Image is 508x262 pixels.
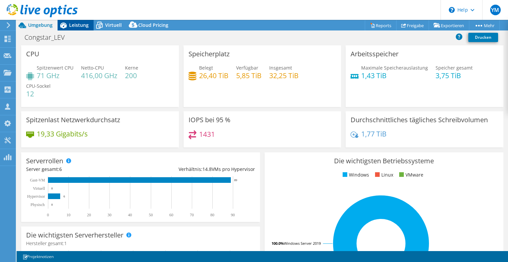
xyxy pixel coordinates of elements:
[236,72,262,79] h4: 5,85 TiB
[63,195,65,198] text: 6
[169,213,173,217] text: 60
[30,178,45,183] text: Gast-VM
[189,50,230,58] h3: Speicherplatz
[210,213,214,217] text: 80
[26,240,255,247] h4: Hersteller gesamt:
[51,187,53,190] text: 0
[47,213,49,217] text: 0
[105,22,122,28] span: Virtuell
[66,213,70,217] text: 10
[202,166,212,172] span: 14.8
[272,241,284,246] tspan: 100.0%
[107,213,111,217] text: 30
[234,179,237,182] text: 89
[125,72,138,79] h4: 200
[365,20,397,30] a: Reports
[149,213,153,217] text: 50
[199,131,215,138] h4: 1431
[351,50,399,58] h3: Arbeitsspeicher
[138,22,168,28] span: Cloud Pricing
[26,83,51,89] span: CPU-Sockel
[449,7,455,13] svg: \n
[21,34,75,41] h1: Congstar_LEV
[436,72,473,79] h4: 3,75 TiB
[361,65,428,71] span: Maximale Speicherauslastung
[33,186,45,191] text: Virtuell
[26,116,120,124] h3: Spitzenlast Netzwerkdurchsatz
[490,5,501,15] span: YM
[284,241,321,246] tspan: Windows Server 2019
[37,72,73,79] h4: 71 GHz
[269,65,292,71] span: Insgesamt
[436,65,473,71] span: Speicher gesamt
[26,157,63,165] h3: Serverrollen
[81,72,117,79] h4: 416,00 GHz
[141,166,255,173] div: Verhältnis: VMs pro Hypervisor
[361,72,428,79] h4: 1,43 TiB
[87,213,91,217] text: 20
[468,33,498,42] a: Drucken
[190,213,194,217] text: 70
[270,157,498,165] h3: Die wichtigsten Betriebssysteme
[341,171,369,179] li: Windows
[30,202,45,207] text: Physisch
[236,65,258,71] span: Verfügbar
[199,72,229,79] h4: 26,40 TiB
[69,22,89,28] span: Leistung
[396,20,429,30] a: Freigabe
[26,50,39,58] h3: CPU
[28,22,53,28] span: Umgebung
[27,194,45,199] text: Hypervisor
[125,65,138,71] span: Kerne
[469,20,500,30] a: Mehr
[429,20,469,30] a: Exportieren
[199,65,213,71] span: Belegt
[81,65,104,71] span: Netto-CPU
[269,72,299,79] h4: 32,25 TiB
[59,166,62,172] span: 6
[37,130,88,137] h4: 19,33 Gigabits/s
[351,116,488,124] h3: Durchschnittliches tägliches Schreibvolumen
[189,116,231,124] h3: IOPS bei 95 %
[398,171,423,179] li: VMware
[64,240,67,246] span: 1
[51,203,53,206] text: 0
[26,166,141,173] div: Server gesamt:
[231,213,235,217] text: 90
[128,213,132,217] text: 40
[37,65,73,71] span: Spitzenwert CPU
[26,232,123,239] h3: Die wichtigsten Serverhersteller
[361,130,387,137] h4: 1,77 TiB
[26,90,51,97] h4: 12
[18,252,58,261] a: Projektnotizen
[373,171,393,179] li: Linux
